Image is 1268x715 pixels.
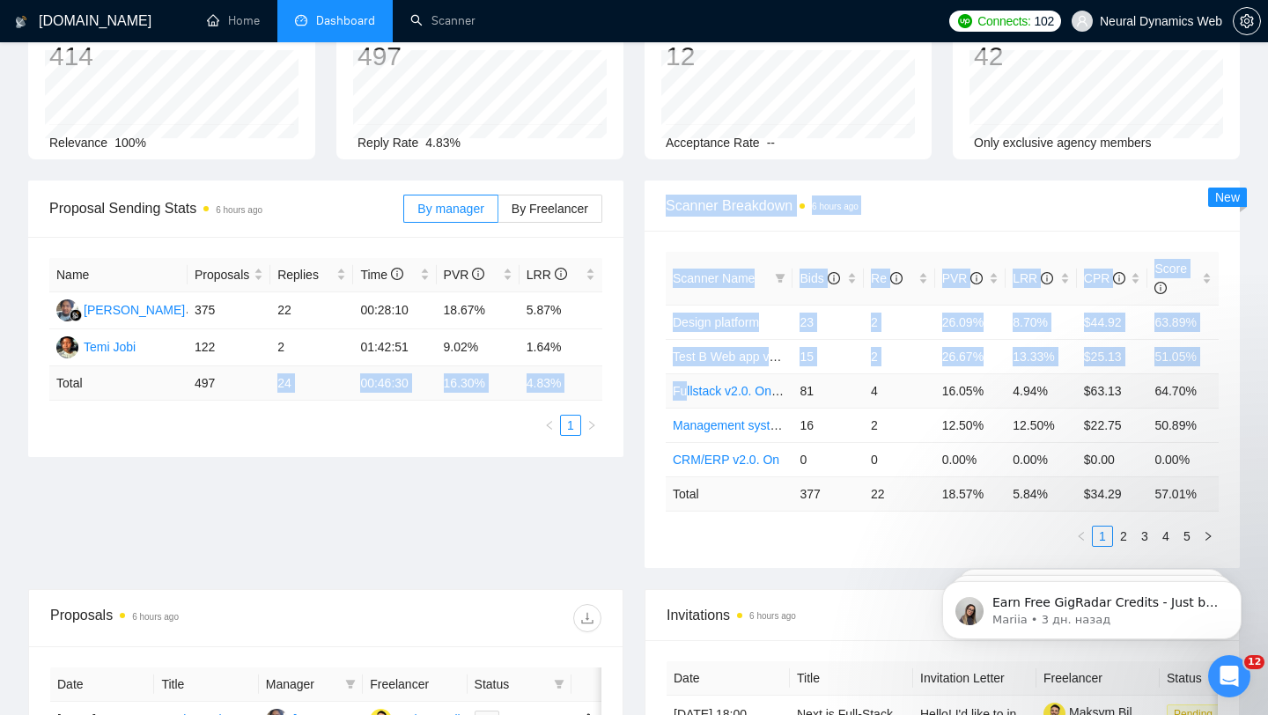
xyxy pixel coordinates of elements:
[667,604,1218,626] span: Invitations
[673,350,861,364] a: Test B Web app v3 01.08 boost on
[1077,442,1148,476] td: $0.00
[935,476,1006,511] td: 18.57 %
[666,195,1219,217] span: Scanner Breakdown
[188,292,270,329] td: 375
[1147,408,1219,442] td: 50.89%
[667,661,790,696] th: Date
[864,373,935,408] td: 4
[437,292,520,329] td: 18.67%
[1006,339,1077,373] td: 13.33%
[673,453,779,467] a: CRM/ERP v2.0. On
[1013,271,1053,285] span: LRR
[1135,527,1154,546] a: 3
[1093,527,1112,546] a: 1
[1203,531,1213,542] span: right
[1147,476,1219,511] td: 57.01 %
[977,11,1030,31] span: Connects:
[1147,373,1219,408] td: 64.70%
[56,302,185,316] a: AS[PERSON_NAME]
[1155,526,1176,547] li: 4
[890,272,903,284] span: info-circle
[520,366,602,401] td: 4.83 %
[207,13,260,28] a: homeHome
[472,268,484,280] span: info-circle
[1006,442,1077,476] td: 0.00%
[154,667,258,702] th: Title
[916,544,1268,667] iframe: Intercom notifications сообщение
[295,14,307,26] span: dashboard
[1177,527,1197,546] a: 5
[1147,305,1219,339] td: 63.89%
[1041,272,1053,284] span: info-circle
[1077,408,1148,442] td: $22.75
[15,8,27,36] img: logo
[270,258,353,292] th: Replies
[49,258,188,292] th: Name
[812,202,859,211] time: 6 hours ago
[1077,339,1148,373] td: $25.13
[1198,526,1219,547] button: right
[391,268,403,280] span: info-circle
[544,420,555,431] span: left
[437,329,520,366] td: 9.02%
[1035,11,1054,31] span: 102
[1006,305,1077,339] td: 8.70%
[49,136,107,150] span: Relevance
[749,611,796,621] time: 6 hours ago
[270,366,353,401] td: 24
[1113,526,1134,547] li: 2
[1006,373,1077,408] td: 4.94%
[1134,526,1155,547] li: 3
[50,667,154,702] th: Date
[586,420,597,431] span: right
[767,136,775,150] span: --
[363,667,467,702] th: Freelancer
[550,671,568,697] span: filter
[410,13,475,28] a: searchScanner
[792,442,864,476] td: 0
[188,329,270,366] td: 122
[792,339,864,373] td: 15
[935,339,1006,373] td: 26.67%
[266,674,338,694] span: Manager
[70,309,82,321] img: gigradar-bm.png
[1084,271,1125,285] span: CPR
[353,292,436,329] td: 00:28:10
[792,305,864,339] td: 23
[270,329,353,366] td: 2
[270,292,353,329] td: 22
[864,305,935,339] td: 2
[771,265,789,291] span: filter
[520,292,602,329] td: 5.87%
[259,667,363,702] th: Manager
[1077,476,1148,511] td: $ 34.29
[1076,15,1088,27] span: user
[913,661,1036,696] th: Invitation Letter
[50,604,326,632] div: Proposals
[935,442,1006,476] td: 0.00%
[935,373,1006,408] td: 16.05%
[974,136,1152,150] span: Only exclusive agency members
[49,366,188,401] td: Total
[561,416,580,435] a: 1
[1154,262,1187,295] span: Score
[666,136,760,150] span: Acceptance Rate
[1176,526,1198,547] li: 5
[574,611,601,625] span: download
[56,299,78,321] img: AS
[527,268,567,282] span: LRR
[437,366,520,401] td: 16.30 %
[1114,527,1133,546] a: 2
[56,339,136,353] a: TTemi Jobi
[425,136,461,150] span: 4.83%
[1071,526,1092,547] li: Previous Page
[942,271,984,285] span: PVR
[1077,305,1148,339] td: $44.92
[790,661,913,696] th: Title
[792,373,864,408] td: 81
[864,408,935,442] td: 2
